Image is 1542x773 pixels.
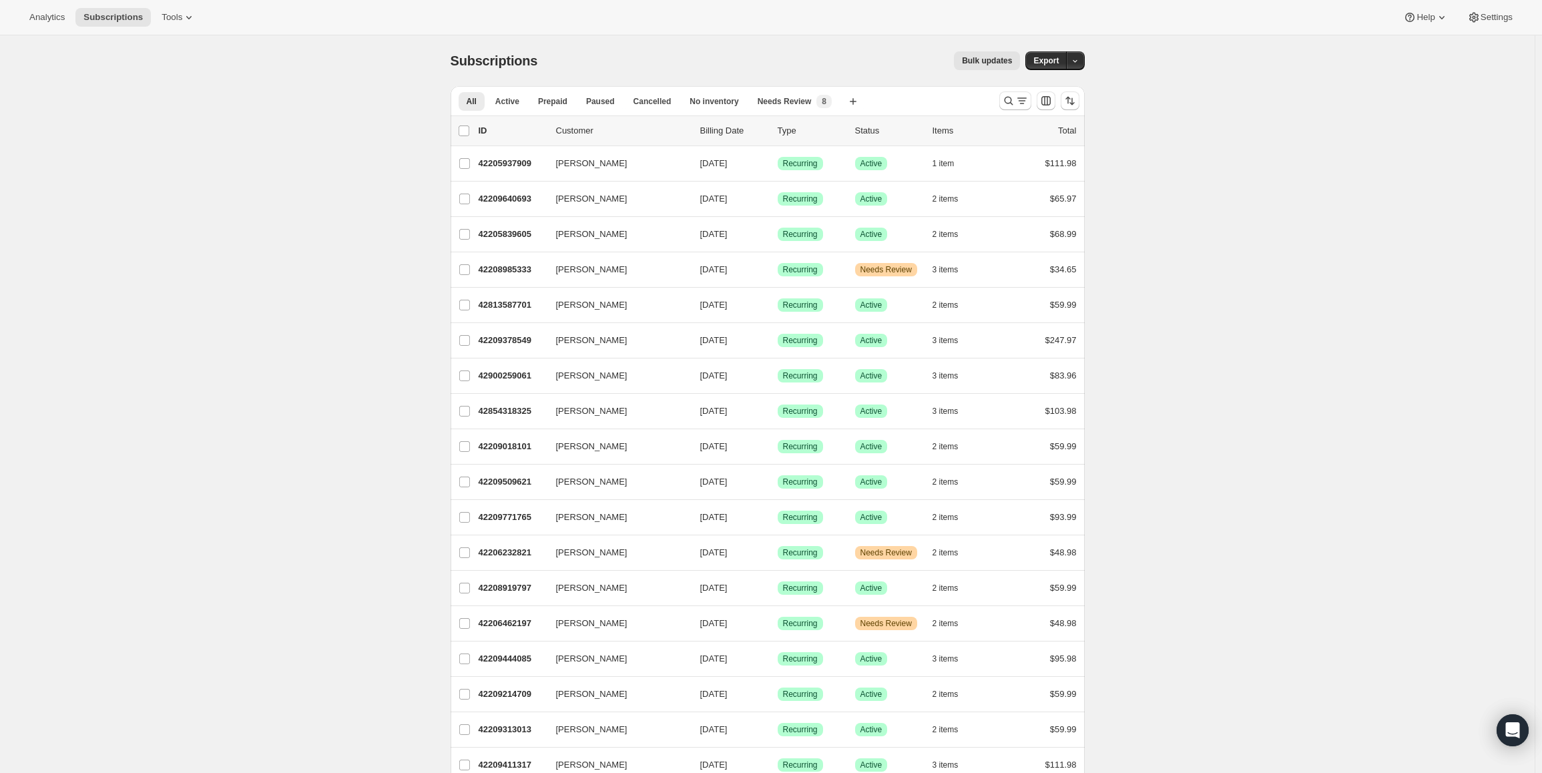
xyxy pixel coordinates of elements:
[556,652,627,666] span: [PERSON_NAME]
[479,366,1077,385] div: 42900259061[PERSON_NAME][DATE]SuccessRecurringSuccessActive3 items$83.96
[29,12,65,23] span: Analytics
[154,8,204,27] button: Tools
[1050,477,1077,487] span: $59.99
[860,335,882,346] span: Active
[783,194,818,204] span: Recurring
[933,296,973,314] button: 2 items
[933,366,973,385] button: 3 items
[700,441,728,451] span: [DATE]
[556,688,627,701] span: [PERSON_NAME]
[556,581,627,595] span: [PERSON_NAME]
[479,228,545,241] p: 42205839605
[700,158,728,168] span: [DATE]
[933,650,973,668] button: 3 items
[1025,51,1067,70] button: Export
[933,689,959,700] span: 2 items
[860,724,882,735] span: Active
[700,689,728,699] span: [DATE]
[1045,158,1077,168] span: $111.98
[479,157,545,170] p: 42205937909
[556,440,627,453] span: [PERSON_NAME]
[860,654,882,664] span: Active
[933,437,973,456] button: 2 items
[479,296,1077,314] div: 42813587701[PERSON_NAME][DATE]SuccessRecurringSuccessActive2 items$59.99
[1050,194,1077,204] span: $65.97
[548,401,682,422] button: [PERSON_NAME]
[479,723,545,736] p: 42209313013
[700,477,728,487] span: [DATE]
[467,96,477,107] span: All
[700,229,728,239] span: [DATE]
[479,440,545,453] p: 42209018101
[933,512,959,523] span: 2 items
[933,229,959,240] span: 2 items
[556,546,627,559] span: [PERSON_NAME]
[783,583,818,593] span: Recurring
[479,688,545,701] p: 42209214709
[783,547,818,558] span: Recurring
[1395,8,1456,27] button: Help
[1417,12,1435,23] span: Help
[933,547,959,558] span: 2 items
[495,96,519,107] span: Active
[700,760,728,770] span: [DATE]
[700,406,728,416] span: [DATE]
[860,406,882,417] span: Active
[700,264,728,274] span: [DATE]
[479,260,1077,279] div: 42208985333[PERSON_NAME][DATE]SuccessRecurringWarningNeeds Review3 items$34.65
[451,53,538,68] span: Subscriptions
[933,260,973,279] button: 3 items
[479,475,545,489] p: 42209509621
[933,618,959,629] span: 2 items
[999,91,1031,110] button: Search and filter results
[933,264,959,275] span: 3 items
[75,8,151,27] button: Subscriptions
[860,158,882,169] span: Active
[783,618,818,629] span: Recurring
[556,405,627,418] span: [PERSON_NAME]
[548,436,682,457] button: [PERSON_NAME]
[1050,724,1077,734] span: $59.99
[548,471,682,493] button: [PERSON_NAME]
[700,194,728,204] span: [DATE]
[556,263,627,276] span: [PERSON_NAME]
[783,264,818,275] span: Recurring
[479,263,545,276] p: 42208985333
[860,689,882,700] span: Active
[162,12,182,23] span: Tools
[1037,91,1055,110] button: Customize table column order and visibility
[933,154,969,173] button: 1 item
[83,12,143,23] span: Subscriptions
[1459,8,1521,27] button: Settings
[1045,406,1077,416] span: $103.98
[822,96,826,107] span: 8
[479,331,1077,350] div: 42209378549[PERSON_NAME][DATE]SuccessRecurringSuccessActive3 items$247.97
[690,96,738,107] span: No inventory
[933,508,973,527] button: 2 items
[548,224,682,245] button: [PERSON_NAME]
[700,724,728,734] span: [DATE]
[783,512,818,523] span: Recurring
[479,405,545,418] p: 42854318325
[860,477,882,487] span: Active
[556,617,627,630] span: [PERSON_NAME]
[778,124,844,138] div: Type
[556,192,627,206] span: [PERSON_NAME]
[933,225,973,244] button: 2 items
[783,158,818,169] span: Recurring
[783,654,818,664] span: Recurring
[860,512,882,523] span: Active
[479,334,545,347] p: 42209378549
[1050,264,1077,274] span: $34.65
[783,335,818,346] span: Recurring
[479,650,1077,668] div: 42209444085[PERSON_NAME][DATE]SuccessRecurringSuccessActive3 items$95.98
[933,724,959,735] span: 2 items
[700,512,728,522] span: [DATE]
[700,547,728,557] span: [DATE]
[860,441,882,452] span: Active
[954,51,1020,70] button: Bulk updates
[933,194,959,204] span: 2 items
[1058,124,1076,138] p: Total
[548,613,682,634] button: [PERSON_NAME]
[479,546,545,559] p: 42206232821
